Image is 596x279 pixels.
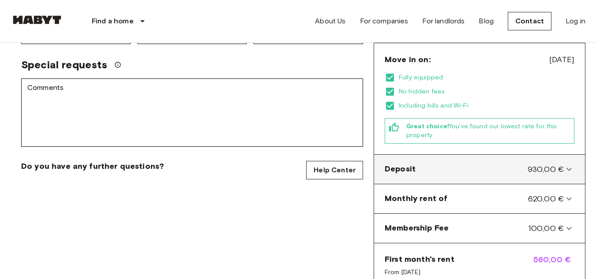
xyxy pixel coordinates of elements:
font: Including bills and Wi-Fi [399,102,469,109]
font: Find a home [92,17,134,25]
font: Fully equipped [399,74,443,81]
div: Monthly rent of620,00 € [378,188,581,210]
div: Deposit930,00 € [378,158,581,180]
span: 560,00 € [533,254,574,277]
font: Help Center [314,166,356,174]
font: Move in on: [385,55,431,64]
span: From [DATE] [385,268,454,277]
a: Contact [508,12,551,30]
font: You've found our lowest rate for this property [406,123,557,139]
font: About Us [315,17,345,25]
font: For companies [360,17,409,25]
font: Contact [515,17,544,25]
font: First month's rent [385,254,454,264]
font: Monthly rent of [385,193,447,203]
span: 930,00 € [528,164,564,175]
a: Log in [566,16,585,26]
font: Do you have any further questions? [21,161,164,171]
font: Special requests [21,58,107,71]
a: For companies [360,16,409,26]
div: Membership Fee100,00 € [378,217,581,239]
img: Habit [11,15,64,24]
font: Deposit [385,164,416,174]
span: Membership Fee [385,223,449,234]
a: About Us [315,16,345,26]
font: No hidden fees [399,88,445,95]
span: 100,00 € [528,223,564,234]
font: Great choice! [406,123,449,130]
a: Help Center [306,161,363,179]
a: For landlords [422,16,465,26]
span: [DATE] [549,54,574,65]
font: For landlords [422,17,465,25]
div: Comments [21,78,363,147]
svg: We will do our best to accommodate your request, but please note that we cannot guarantee your re... [114,61,121,68]
span: 620,00 € [528,193,564,205]
a: Blog [479,16,494,26]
